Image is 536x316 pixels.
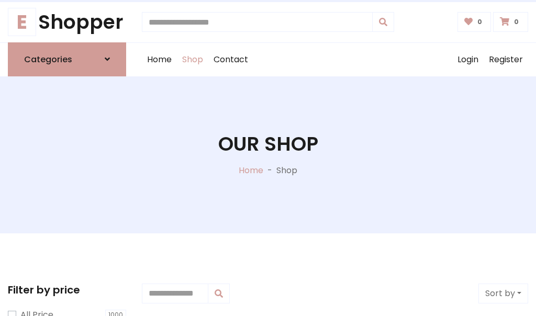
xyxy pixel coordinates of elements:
button: Sort by [478,284,528,303]
a: 0 [493,12,528,32]
h5: Filter by price [8,284,126,296]
a: Register [484,43,528,76]
a: Home [239,164,263,176]
p: - [263,164,276,177]
a: 0 [457,12,492,32]
a: Home [142,43,177,76]
a: Shop [177,43,208,76]
span: E [8,8,36,36]
span: 0 [511,17,521,27]
a: Categories [8,42,126,76]
a: Login [452,43,484,76]
a: Contact [208,43,253,76]
h1: Shopper [8,10,126,34]
span: 0 [475,17,485,27]
h1: Our Shop [218,132,318,156]
a: EShopper [8,10,126,34]
h6: Categories [24,54,72,64]
p: Shop [276,164,297,177]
